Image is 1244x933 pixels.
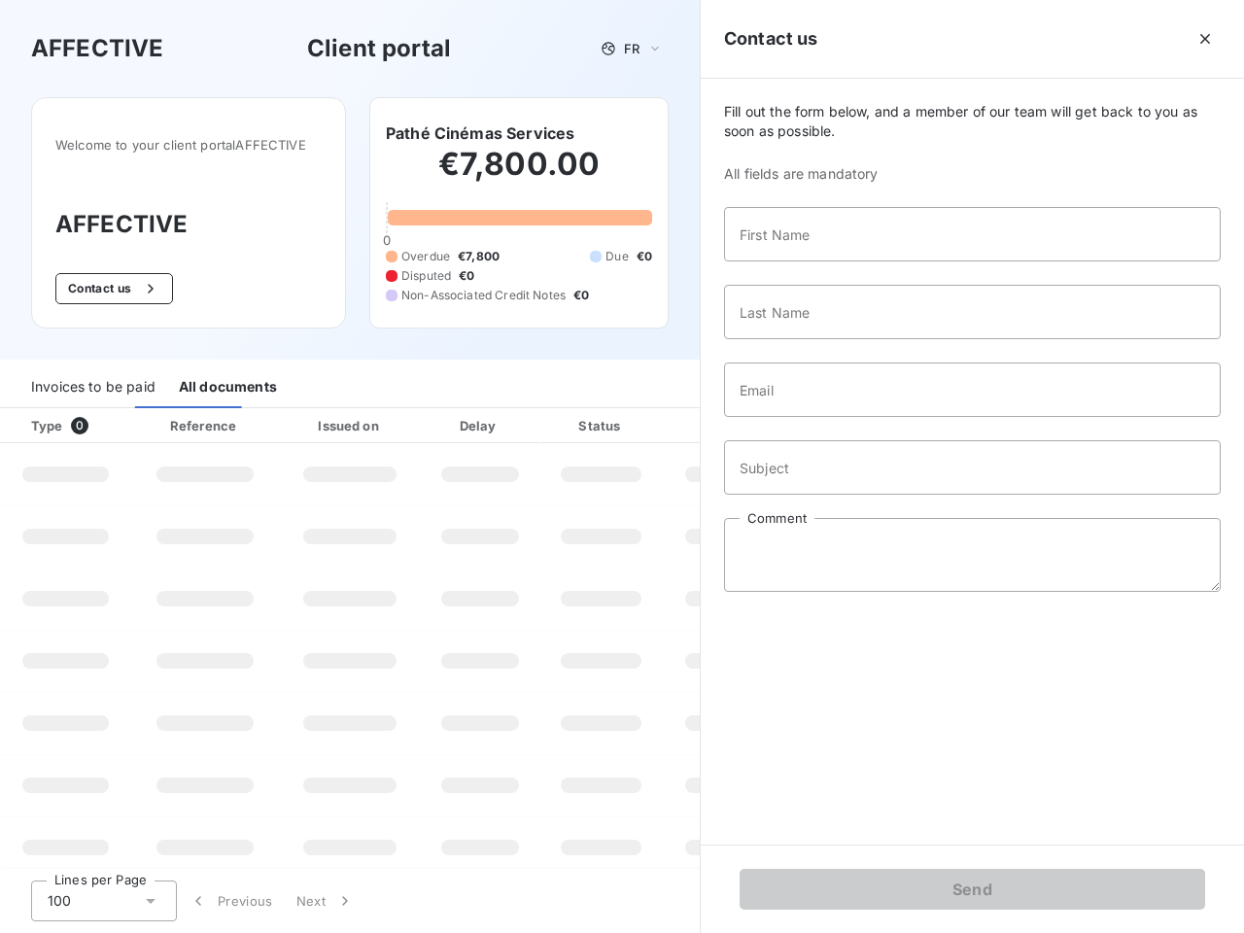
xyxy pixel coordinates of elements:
[285,881,366,921] button: Next
[740,869,1205,910] button: Send
[55,137,322,153] span: Welcome to your client portal AFFECTIVE
[724,25,818,52] h5: Contact us
[55,273,173,304] button: Contact us
[283,416,417,435] div: Issued on
[71,417,88,434] span: 0
[724,164,1221,184] span: All fields are mandatory
[724,102,1221,141] span: Fill out the form below, and a member of our team will get back to you as soon as possible.
[724,363,1221,417] input: placeholder
[386,145,652,203] h2: €7,800.00
[543,416,659,435] div: Status
[177,881,285,921] button: Previous
[383,232,391,248] span: 0
[425,416,536,435] div: Delay
[401,287,566,304] span: Non-Associated Credit Notes
[179,367,277,408] div: All documents
[573,287,589,304] span: €0
[170,418,236,433] div: Reference
[386,121,574,145] h6: Pathé Cinémas Services
[724,440,1221,495] input: placeholder
[624,41,639,56] span: FR
[667,416,791,435] div: Amount
[458,248,500,265] span: €7,800
[48,891,71,911] span: 100
[31,31,163,66] h3: AFFECTIVE
[637,248,652,265] span: €0
[31,367,155,408] div: Invoices to be paid
[724,207,1221,261] input: placeholder
[307,31,451,66] h3: Client portal
[459,267,474,285] span: €0
[724,285,1221,339] input: placeholder
[55,207,322,242] h3: AFFECTIVE
[401,248,450,265] span: Overdue
[605,248,628,265] span: Due
[401,267,451,285] span: Disputed
[19,416,127,435] div: Type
